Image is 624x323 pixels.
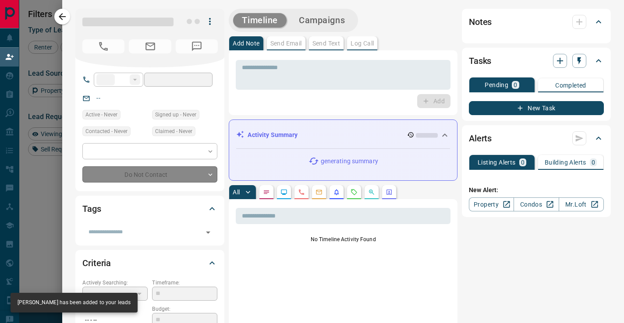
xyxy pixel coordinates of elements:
span: No Number [176,39,218,53]
p: Timeframe: [152,279,217,287]
svg: Emails [316,189,323,196]
p: Completed [555,82,586,88]
p: Add Note [233,40,259,46]
p: Budget: [152,305,217,313]
p: 0 [592,159,595,165]
div: Tasks [469,50,604,71]
p: No Timeline Activity Found [236,235,450,243]
svg: Opportunities [368,189,375,196]
div: Alerts [469,128,604,149]
svg: Lead Browsing Activity [280,189,287,196]
svg: Agent Actions [386,189,393,196]
p: generating summary [321,157,378,166]
button: Timeline [233,13,287,28]
p: 0 [521,159,525,165]
a: Property [469,197,514,211]
p: Pending [485,82,508,88]
svg: Calls [298,189,305,196]
button: Open [202,226,214,239]
div: Activity Summary [236,127,450,143]
h2: Notes [469,15,492,29]
span: No Number [82,39,124,53]
p: 0 [514,82,517,88]
p: Actively Searching: [82,279,148,287]
svg: Listing Alerts [333,189,340,196]
div: Notes [469,11,604,32]
h2: Alerts [469,131,492,145]
svg: Requests [351,189,358,196]
div: Do Not Contact [82,166,217,183]
button: Campaigns [290,13,354,28]
span: Signed up - Never [155,110,196,119]
div: Tags [82,198,217,219]
a: -- [96,95,100,102]
p: Building Alerts [545,159,586,165]
p: All [233,189,240,195]
p: Listing Alerts [478,159,516,165]
a: Condos [514,197,559,211]
p: New Alert: [469,186,604,195]
span: Claimed - Never [155,127,192,136]
span: Active - Never [85,110,117,119]
h2: Tags [82,202,101,216]
h2: Criteria [82,256,111,270]
span: No Email [129,39,171,53]
span: Contacted - Never [85,127,128,136]
h2: Tasks [469,54,491,68]
a: Mr.Loft [559,197,604,211]
div: [PERSON_NAME] has been added to your leads [18,295,131,310]
button: New Task [469,101,604,115]
div: Criteria [82,253,217,274]
svg: Notes [263,189,270,196]
p: Activity Summary [248,130,298,140]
